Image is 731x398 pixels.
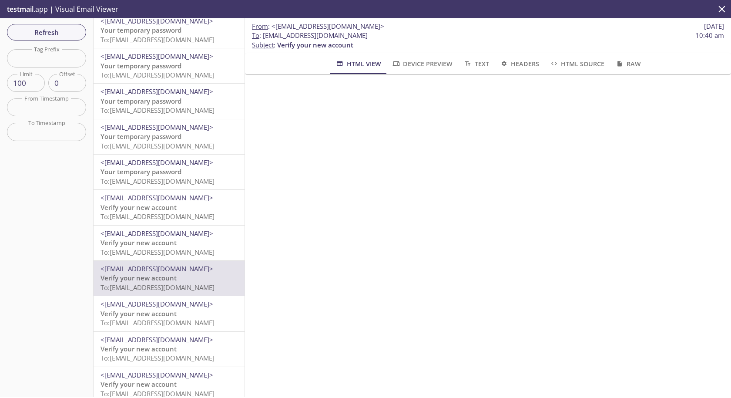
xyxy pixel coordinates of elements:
div: <[EMAIL_ADDRESS][DOMAIN_NAME]>Verify your new accountTo:[EMAIL_ADDRESS][DOMAIN_NAME] [94,296,245,331]
span: Verify your new account [101,203,177,212]
div: <[EMAIL_ADDRESS][DOMAIN_NAME]>Verify your new accountTo:[EMAIL_ADDRESS][DOMAIN_NAME] [94,190,245,225]
div: <[EMAIL_ADDRESS][DOMAIN_NAME]>Your temporary passwordTo:[EMAIL_ADDRESS][DOMAIN_NAME] [94,119,245,154]
span: To: [EMAIL_ADDRESS][DOMAIN_NAME] [101,389,215,398]
span: [DATE] [704,22,724,31]
span: Your temporary password [101,167,181,176]
div: <[EMAIL_ADDRESS][DOMAIN_NAME]>Your temporary passwordTo:[EMAIL_ADDRESS][DOMAIN_NAME] [94,155,245,189]
span: Your temporary password [101,26,181,34]
span: Raw [615,58,640,69]
span: To: [EMAIL_ADDRESS][DOMAIN_NAME] [101,283,215,292]
span: HTML View [335,58,381,69]
span: Your temporary password [101,132,181,141]
span: <[EMAIL_ADDRESS][DOMAIN_NAME]> [101,123,213,132]
span: HTML Source [550,58,604,69]
span: To: [EMAIL_ADDRESS][DOMAIN_NAME] [101,71,215,79]
span: : [252,22,384,31]
span: <[EMAIL_ADDRESS][DOMAIN_NAME]> [101,335,213,344]
span: To: [EMAIL_ADDRESS][DOMAIN_NAME] [101,142,215,150]
span: To: [EMAIL_ADDRESS][DOMAIN_NAME] [101,35,215,44]
span: Verify your new account [101,380,177,388]
span: : [EMAIL_ADDRESS][DOMAIN_NAME] [252,31,368,40]
span: Headers [500,58,539,69]
span: Subject [252,40,274,49]
span: Your temporary password [101,61,181,70]
span: To: [EMAIL_ADDRESS][DOMAIN_NAME] [101,106,215,115]
span: Refresh [14,27,79,38]
span: Text [463,58,489,69]
span: From [252,22,268,30]
div: <[EMAIL_ADDRESS][DOMAIN_NAME]>Your temporary passwordTo:[EMAIL_ADDRESS][DOMAIN_NAME] [94,84,245,118]
p: : [252,31,724,50]
span: <[EMAIL_ADDRESS][DOMAIN_NAME]> [101,17,213,25]
span: Device Preview [392,58,453,69]
span: <[EMAIL_ADDRESS][DOMAIN_NAME]> [272,22,384,30]
span: Verify your new account [101,344,177,353]
button: Refresh [7,24,86,40]
div: <[EMAIL_ADDRESS][DOMAIN_NAME]>Verify your new accountTo:[EMAIL_ADDRESS][DOMAIN_NAME] [94,261,245,296]
span: Verify your new account [101,238,177,247]
span: To: [EMAIL_ADDRESS][DOMAIN_NAME] [101,354,215,362]
span: <[EMAIL_ADDRESS][DOMAIN_NAME]> [101,229,213,238]
span: <[EMAIL_ADDRESS][DOMAIN_NAME]> [101,87,213,96]
span: To: [EMAIL_ADDRESS][DOMAIN_NAME] [101,248,215,256]
span: <[EMAIL_ADDRESS][DOMAIN_NAME]> [101,52,213,61]
span: To: [EMAIL_ADDRESS][DOMAIN_NAME] [101,177,215,186]
div: <[EMAIL_ADDRESS][DOMAIN_NAME]>Verify your new accountTo:[EMAIL_ADDRESS][DOMAIN_NAME] [94,332,245,367]
div: <[EMAIL_ADDRESS][DOMAIN_NAME]>Your temporary passwordTo:[EMAIL_ADDRESS][DOMAIN_NAME] [94,13,245,48]
span: 10:40 am [695,31,724,40]
span: testmail [7,4,34,14]
div: <[EMAIL_ADDRESS][DOMAIN_NAME]>Your temporary passwordTo:[EMAIL_ADDRESS][DOMAIN_NAME] [94,48,245,83]
span: To: [EMAIL_ADDRESS][DOMAIN_NAME] [101,212,215,221]
span: <[EMAIL_ADDRESS][DOMAIN_NAME]> [101,300,213,308]
span: To [252,31,259,40]
span: Verify your new account [101,309,177,318]
span: To: [EMAIL_ADDRESS][DOMAIN_NAME] [101,318,215,327]
span: <[EMAIL_ADDRESS][DOMAIN_NAME]> [101,193,213,202]
div: <[EMAIL_ADDRESS][DOMAIN_NAME]>Verify your new accountTo:[EMAIL_ADDRESS][DOMAIN_NAME] [94,226,245,260]
span: Verify your new account [101,273,177,282]
span: <[EMAIL_ADDRESS][DOMAIN_NAME]> [101,264,213,273]
span: <[EMAIL_ADDRESS][DOMAIN_NAME]> [101,158,213,167]
span: Verify your new account [277,40,353,49]
span: Your temporary password [101,97,181,105]
span: <[EMAIL_ADDRESS][DOMAIN_NAME]> [101,371,213,379]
